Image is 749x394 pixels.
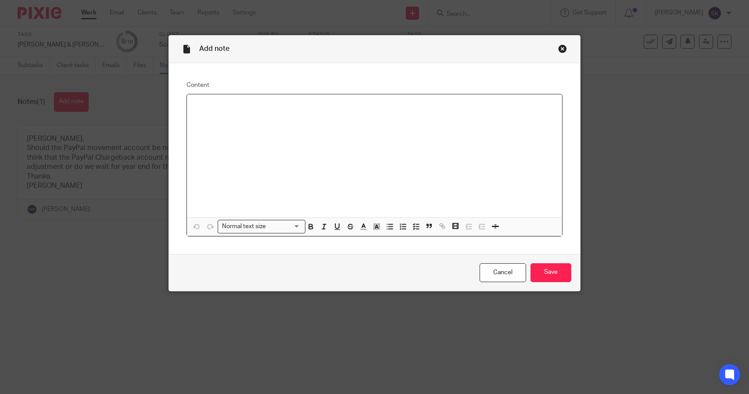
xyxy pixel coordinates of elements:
span: Normal text size [220,222,268,231]
span: Add note [199,45,229,52]
input: Search for option [269,222,300,231]
div: Search for option [218,220,305,233]
input: Save [530,263,571,282]
a: Cancel [480,263,526,282]
label: Content [186,81,563,90]
div: Close this dialog window [558,44,567,53]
